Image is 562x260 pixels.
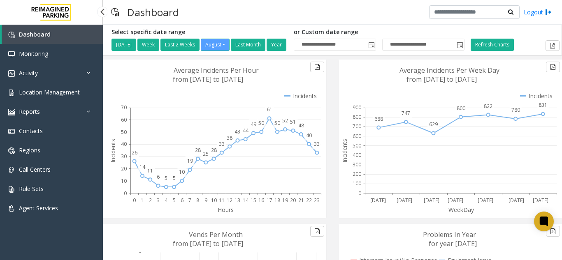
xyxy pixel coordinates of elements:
[353,180,361,187] text: 100
[511,106,520,113] text: 780
[314,197,320,204] text: 23
[111,39,136,51] button: [DATE]
[353,170,361,177] text: 200
[306,132,312,139] text: 40
[367,39,376,51] span: Toggle popup
[179,168,185,175] text: 10
[314,140,320,147] text: 33
[478,197,493,204] text: [DATE]
[121,116,127,123] text: 60
[267,197,272,204] text: 17
[196,197,199,204] text: 8
[121,104,127,111] text: 70
[399,66,499,75] text: Average Incidents Per Week Day
[267,106,272,113] text: 61
[455,39,464,51] span: Toggle popup
[19,108,40,115] span: Reports
[173,239,243,248] text: from [DATE] to [DATE]
[8,109,15,115] img: 'icon'
[282,117,288,124] text: 52
[370,197,386,204] text: [DATE]
[187,157,193,164] text: 19
[218,206,234,214] text: Hours
[235,197,240,204] text: 13
[358,190,361,197] text: 0
[137,39,159,51] button: Week
[173,175,176,182] text: 5
[227,134,232,141] text: 38
[121,129,127,136] text: 50
[231,39,265,51] button: Last Month
[19,50,48,58] span: Monitoring
[2,25,103,44] a: Dashboard
[353,104,361,111] text: 900
[157,173,160,180] text: 6
[109,139,117,163] text: Incidents
[353,161,361,168] text: 300
[121,165,127,172] text: 20
[123,2,183,22] h3: Dashboard
[147,167,153,174] text: 11
[111,29,288,36] h5: Select specific date range
[8,51,15,58] img: 'icon'
[546,62,560,72] button: Export to pdf
[8,90,15,96] img: 'icon'
[19,127,43,135] span: Contacts
[121,177,127,184] text: 10
[353,133,361,140] text: 600
[274,197,280,204] text: 18
[203,150,209,157] text: 25
[341,139,348,163] text: Incidents
[471,39,514,51] button: Refresh Charts
[282,197,288,204] text: 19
[165,197,168,204] text: 4
[509,197,524,204] text: [DATE]
[8,128,15,135] img: 'icon'
[251,197,256,204] text: 15
[174,66,259,75] text: Average Incidents Per Hour
[19,185,44,193] span: Rule Sets
[132,149,137,156] text: 26
[19,88,80,96] span: Location Management
[8,167,15,173] img: 'icon'
[251,121,256,128] text: 49
[290,118,296,125] text: 51
[227,197,232,204] text: 12
[188,197,191,204] text: 7
[160,39,200,51] button: Last 2 Weeks
[448,206,474,214] text: WeekDay
[211,197,217,204] text: 10
[402,110,410,117] text: 747
[149,197,152,204] text: 2
[195,147,201,154] text: 28
[121,140,127,147] text: 40
[457,105,465,112] text: 800
[141,197,144,204] text: 1
[294,29,464,36] h5: or Custom date range
[298,197,304,204] text: 21
[429,239,477,248] text: for year [DATE]
[165,175,167,182] text: 5
[546,226,560,237] button: Export to pdf
[353,113,361,120] text: 800
[173,197,176,204] text: 5
[298,122,304,129] text: 48
[8,70,15,77] img: 'icon'
[397,197,412,204] text: [DATE]
[406,75,477,84] text: from [DATE] to [DATE]
[353,152,361,159] text: 400
[8,32,15,38] img: 'icon'
[201,39,230,51] button: August
[353,142,361,149] text: 500
[310,226,324,237] button: Export to pdf
[539,101,547,108] text: 831
[181,197,183,204] text: 6
[243,197,249,204] text: 14
[19,146,40,154] span: Regions
[157,197,160,204] text: 3
[19,166,51,173] span: Call Centers
[235,128,240,135] text: 43
[124,190,127,197] text: 0
[374,115,383,122] text: 688
[484,103,492,110] text: 822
